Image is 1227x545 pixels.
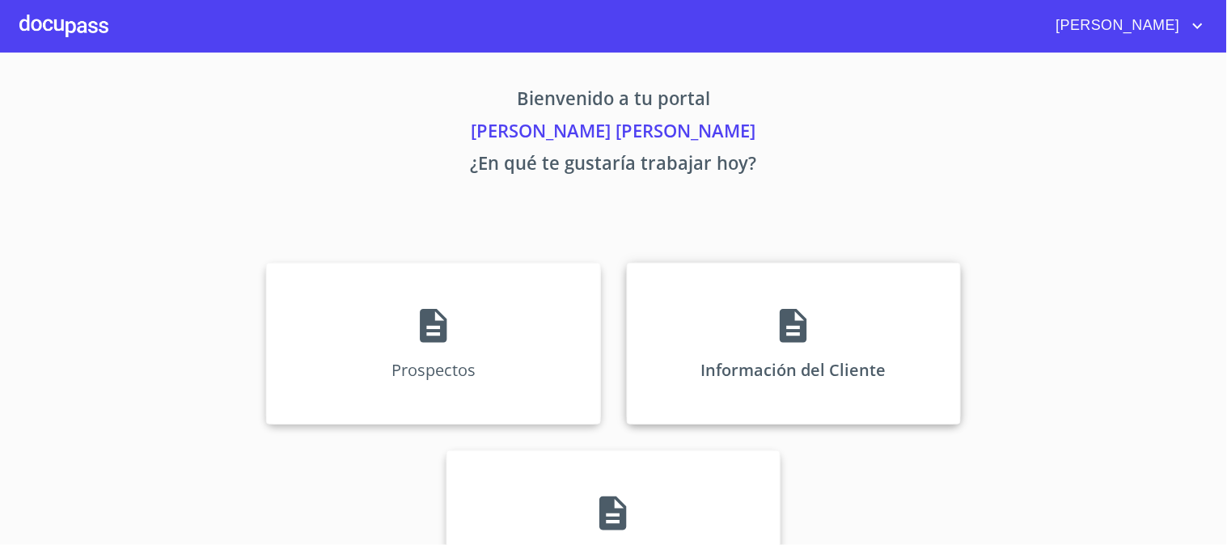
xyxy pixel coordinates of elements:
[116,85,1112,117] p: Bienvenido a tu portal
[116,150,1112,182] p: ¿En qué te gustaría trabajar hoy?
[391,359,476,381] p: Prospectos
[116,117,1112,150] p: [PERSON_NAME] [PERSON_NAME]
[701,359,886,381] p: Información del Cliente
[1044,13,1188,39] span: [PERSON_NAME]
[1044,13,1208,39] button: account of current user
